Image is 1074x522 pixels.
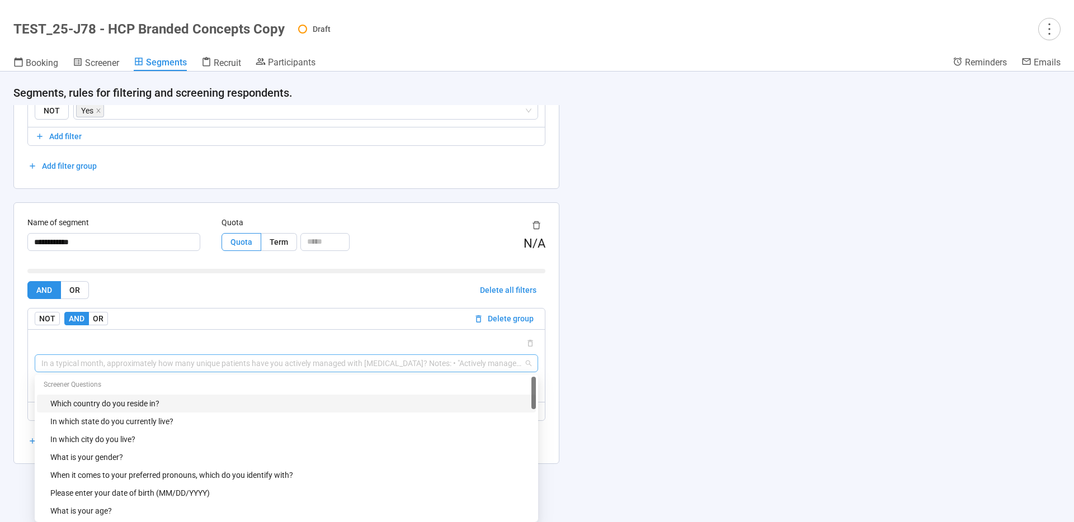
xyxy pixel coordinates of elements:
span: In a typical month, approximately how many unique patients have you actively managed with Gout? N... [41,355,531,372]
a: Segments [134,56,187,71]
a: Emails [1021,56,1061,70]
span: Reminders [965,57,1007,68]
h4: Segments, rules for filtering and screening respondents. [13,85,1052,101]
span: more [1042,21,1057,36]
button: Delete group [469,312,538,325]
button: Add filter group [27,157,97,175]
span: Draft [313,25,331,34]
label: Quota [222,216,243,229]
span: Add filter [49,130,82,143]
span: OR [69,286,80,295]
button: Add filter group [27,432,97,450]
span: Segments [146,57,187,68]
span: Screener [85,58,119,68]
a: Participants [256,56,315,70]
button: more [1038,18,1061,40]
span: AND [69,314,84,323]
span: Participants [268,57,315,68]
div: What is your age? [50,505,529,517]
div: In which state do you currently live? [50,415,529,428]
a: Reminders [953,56,1007,70]
span: Yes [76,104,104,117]
label: Name of segment [27,216,89,229]
span: delete [532,221,541,230]
span: Delete group [488,312,534,325]
div: In which city do you live? [50,433,529,445]
span: Recruit [214,58,241,68]
div: N/A [524,234,545,254]
span: OR [93,314,103,323]
a: Recruit [201,56,241,71]
span: Emails [1034,57,1061,68]
span: Quota [230,238,252,246]
div: When it comes to your preferred pronouns, which do you identify with? [50,469,529,481]
div: Which country do you reside in? [50,397,529,410]
span: Add filter group [42,160,97,172]
span: Yes [81,105,93,117]
div: Screener Questions [37,377,536,395]
div: What is your gender? [50,451,529,463]
a: Booking [13,56,58,71]
button: delete [527,216,545,234]
a: Screener [73,56,119,71]
span: AND [36,286,52,295]
div: Please enter your date of birth (MM/DD/YYYY) [50,487,529,499]
h1: TEST_25-J78 - HCP Branded Concepts Copy [13,21,285,37]
span: Term [270,238,288,246]
button: Delete all filters [471,281,545,299]
span: close [96,108,101,113]
button: Add filter [28,127,545,145]
span: Booking [26,58,58,68]
button: Add filter [28,402,545,420]
span: Delete all filters [480,284,536,296]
